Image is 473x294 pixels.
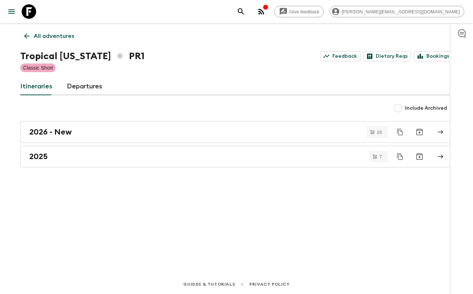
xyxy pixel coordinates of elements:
span: 16 [373,130,386,135]
a: Give feedback [274,6,324,17]
button: Duplicate [394,126,407,139]
button: Duplicate [394,150,407,163]
h2: 2025 [29,152,48,161]
a: 2025 [20,146,453,167]
a: Departures [67,78,102,95]
p: All adventures [34,32,74,40]
h1: Tropical [US_STATE] PR1 [20,49,145,63]
button: Archive [412,149,427,164]
a: All adventures [20,29,78,43]
button: search adventures [234,4,248,19]
a: 2026 - New [20,121,453,143]
a: Feedback [320,51,361,61]
a: Privacy Policy [249,280,289,288]
span: [PERSON_NAME][EMAIL_ADDRESS][DOMAIN_NAME] [338,9,464,14]
h2: 2026 - New [29,127,72,137]
span: 7 [375,154,386,159]
a: Bookings [414,51,453,61]
button: Archive [412,125,427,139]
span: Give feedback [285,9,323,14]
button: menu [4,4,19,19]
a: Itineraries [20,78,52,95]
span: Include Archived [405,105,447,112]
a: Guides & Tutorials [183,280,235,288]
a: Dietary Reqs [364,51,411,61]
p: Classic Short [23,64,53,71]
div: [PERSON_NAME][EMAIL_ADDRESS][DOMAIN_NAME] [330,6,464,17]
